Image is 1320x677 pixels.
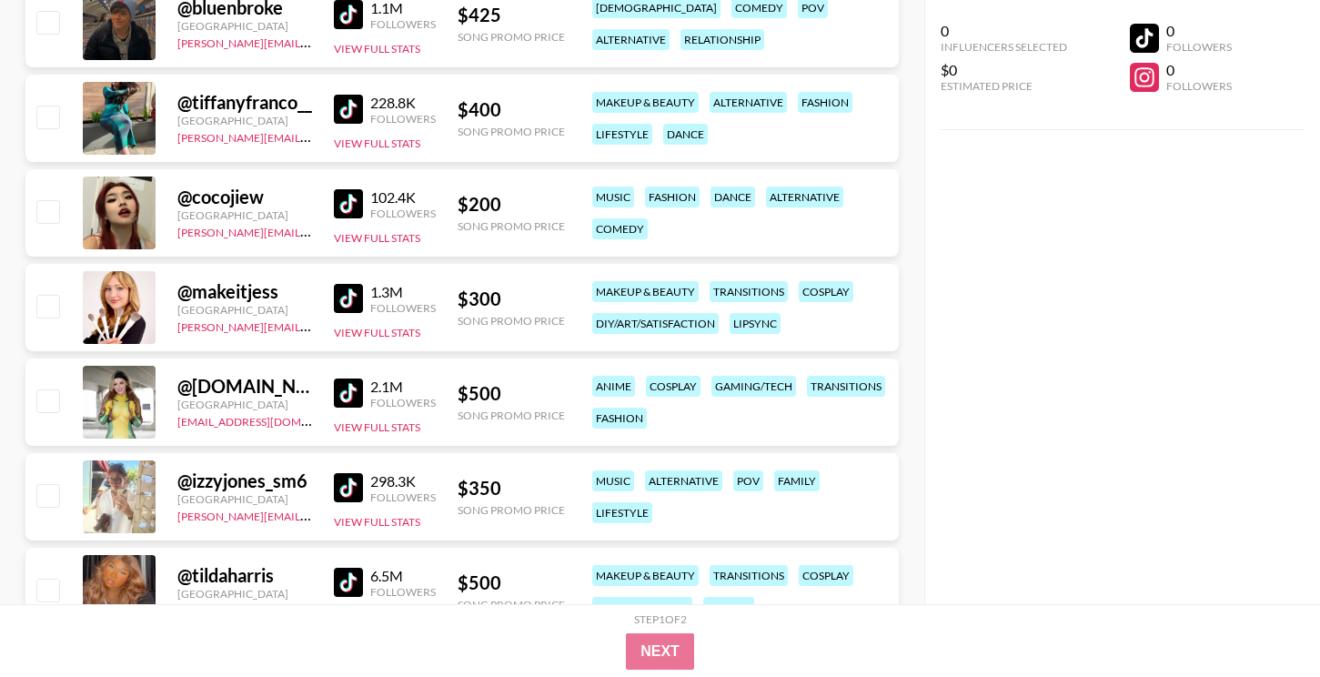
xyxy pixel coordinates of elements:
[177,398,312,411] div: [GEOGRAPHIC_DATA]
[458,193,565,216] div: $ 200
[592,502,652,523] div: lifestyle
[458,4,565,26] div: $ 425
[370,112,436,126] div: Followers
[334,515,420,529] button: View Full Stats
[941,61,1067,79] div: $0
[733,470,763,491] div: pov
[370,472,436,490] div: 298.3K
[646,376,700,397] div: cosplay
[458,382,565,405] div: $ 500
[458,314,565,328] div: Song Promo Price
[177,303,312,317] div: [GEOGRAPHIC_DATA]
[592,376,635,397] div: anime
[177,317,447,334] a: [PERSON_NAME][EMAIL_ADDRESS][DOMAIN_NAME]
[458,125,565,138] div: Song Promo Price
[1166,40,1232,54] div: Followers
[177,186,312,208] div: @ cocojiew
[334,42,420,56] button: View Full Stats
[1166,61,1232,79] div: 0
[177,506,447,523] a: [PERSON_NAME][EMAIL_ADDRESS][DOMAIN_NAME]
[177,587,312,601] div: [GEOGRAPHIC_DATA]
[592,408,647,429] div: fashion
[774,470,820,491] div: family
[370,301,436,315] div: Followers
[592,281,699,302] div: makeup & beauty
[370,207,436,220] div: Followers
[799,565,853,586] div: cosplay
[334,420,420,434] button: View Full Stats
[177,114,312,127] div: [GEOGRAPHIC_DATA]
[458,409,565,422] div: Song Promo Price
[941,22,1067,40] div: 0
[458,98,565,121] div: $ 400
[370,396,436,409] div: Followers
[592,313,719,334] div: diy/art/satisfaction
[458,30,565,44] div: Song Promo Price
[941,40,1067,54] div: Influencers Selected
[680,29,764,50] div: relationship
[177,127,447,145] a: [PERSON_NAME][EMAIL_ADDRESS][DOMAIN_NAME]
[645,187,700,207] div: fashion
[458,571,565,594] div: $ 500
[177,470,312,492] div: @ izzyjones_sm6
[334,568,363,597] img: TikTok
[592,187,634,207] div: music
[177,222,447,239] a: [PERSON_NAME][EMAIL_ADDRESS][DOMAIN_NAME]
[177,19,312,33] div: [GEOGRAPHIC_DATA]
[592,218,648,239] div: comedy
[1229,586,1298,655] iframe: Drift Widget Chat Controller
[807,376,885,397] div: transitions
[1166,22,1232,40] div: 0
[458,477,565,500] div: $ 350
[798,92,852,113] div: fashion
[370,283,436,301] div: 1.3M
[592,29,670,50] div: alternative
[177,33,447,50] a: [PERSON_NAME][EMAIL_ADDRESS][DOMAIN_NAME]
[710,92,787,113] div: alternative
[458,288,565,310] div: $ 300
[592,124,652,145] div: lifestyle
[710,281,788,302] div: transitions
[663,124,708,145] div: dance
[1166,79,1232,93] div: Followers
[334,189,363,218] img: TikTok
[592,92,699,113] div: makeup & beauty
[177,492,312,506] div: [GEOGRAPHIC_DATA]
[592,470,634,491] div: music
[799,281,853,302] div: cosplay
[177,91,312,114] div: @ tiffanyfranco__
[592,565,699,586] div: makeup & beauty
[334,379,363,408] img: TikTok
[710,187,755,207] div: dance
[645,470,722,491] div: alternative
[634,612,687,626] div: Step 1 of 2
[370,490,436,504] div: Followers
[458,219,565,233] div: Song Promo Price
[334,136,420,150] button: View Full Stats
[711,376,796,397] div: gaming/tech
[370,94,436,112] div: 228.8K
[370,188,436,207] div: 102.4K
[334,473,363,502] img: TikTok
[334,231,420,245] button: View Full Stats
[334,284,363,313] img: TikTok
[458,598,565,611] div: Song Promo Price
[370,378,436,396] div: 2.1M
[177,411,360,429] a: [EMAIL_ADDRESS][DOMAIN_NAME]
[334,95,363,124] img: TikTok
[766,187,843,207] div: alternative
[370,567,436,585] div: 6.5M
[177,564,312,587] div: @ tildaharris
[941,79,1067,93] div: Estimated Price
[703,597,754,618] div: lipsync
[592,597,692,618] div: body positivity
[458,503,565,517] div: Song Promo Price
[710,565,788,586] div: transitions
[334,326,420,339] button: View Full Stats
[177,208,312,222] div: [GEOGRAPHIC_DATA]
[626,633,694,670] button: Next
[370,585,436,599] div: Followers
[730,313,781,334] div: lipsync
[370,17,436,31] div: Followers
[177,375,312,398] div: @ [DOMAIN_NAME]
